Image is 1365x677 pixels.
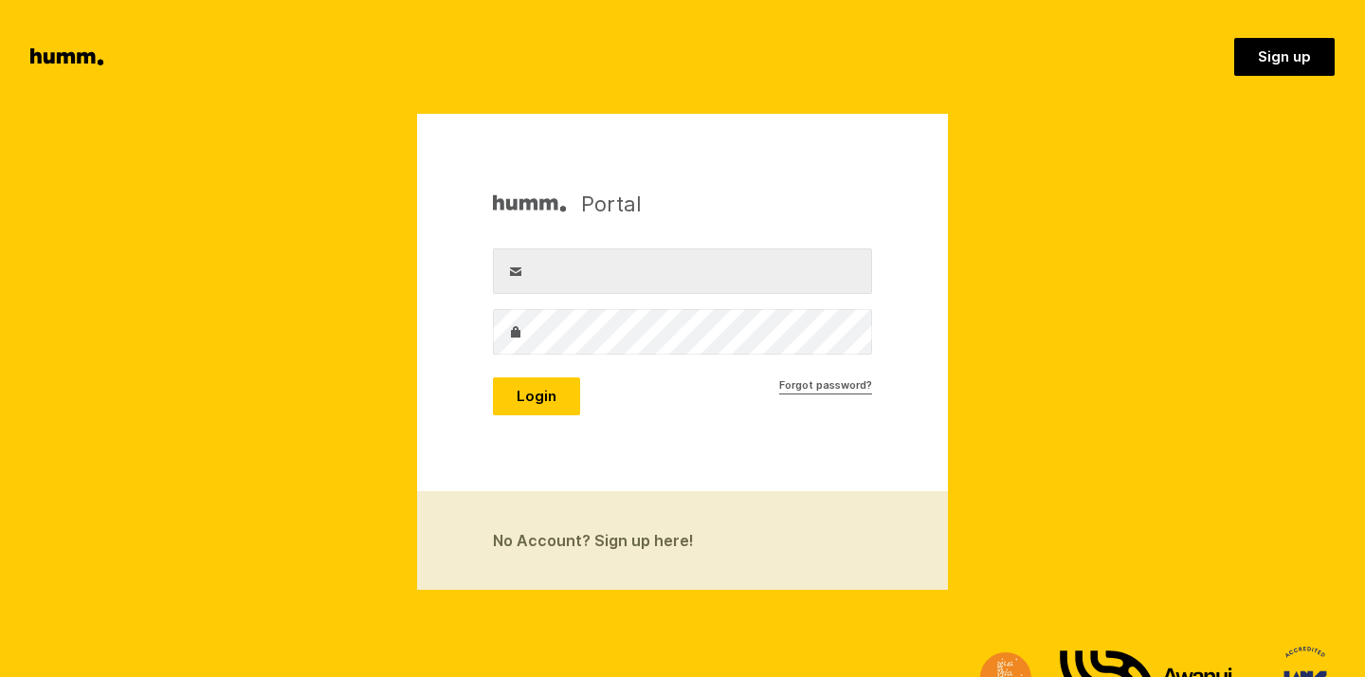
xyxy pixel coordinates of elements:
[493,190,642,218] h1: Portal
[493,377,580,415] button: Login
[493,190,566,218] img: Humm
[779,377,872,394] a: Forgot password?
[1234,38,1335,76] a: Sign up
[417,491,948,590] a: No Account? Sign up here!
